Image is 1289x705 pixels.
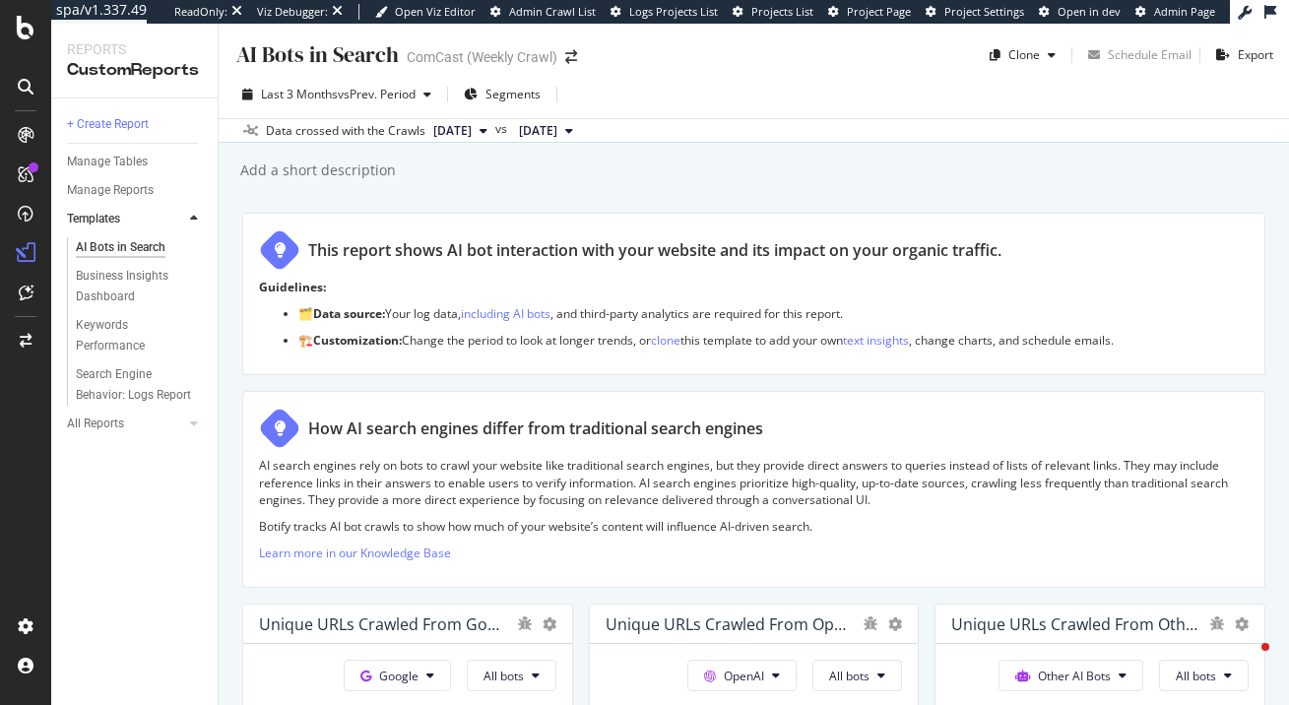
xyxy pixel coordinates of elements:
[379,668,419,684] span: Google
[1154,4,1215,19] span: Admin Page
[257,4,328,20] div: Viz Debugger:
[467,660,556,691] button: All bots
[517,616,533,630] div: bug
[375,4,476,20] a: Open Viz Editor
[495,120,511,138] span: vs
[234,79,439,110] button: Last 3 MonthsvsPrev. Period
[425,119,495,143] button: [DATE]
[242,391,1265,588] div: How AI search engines differ from traditional search enginesAI search engines rely on bots to cra...
[485,86,541,102] span: Segments
[651,332,680,349] a: clone
[1176,668,1216,684] span: All bots
[67,414,124,434] div: All Reports
[1238,46,1273,63] div: Export
[490,4,596,20] a: Admin Crawl List
[724,668,764,684] span: OpenAI
[67,414,184,434] a: All Reports
[67,152,148,172] div: Manage Tables
[951,614,1199,634] div: Unique URLs Crawled from Other AI Bots
[259,614,507,634] div: Unique URLs Crawled from Google
[308,239,1001,262] div: This report shows AI bot interaction with your website and its impact on your organic traffic.
[944,4,1024,19] span: Project Settings
[298,332,1249,349] p: 🏗️ Change the period to look at longer trends, or this template to add your own , change charts, ...
[76,237,204,258] a: AI Bots in Search
[395,4,476,19] span: Open Viz Editor
[847,4,911,19] span: Project Page
[338,86,416,102] span: vs Prev. Period
[259,518,1249,535] p: Botify tracks AI bot crawls to show how much of your website’s content will influence AI-driven s...
[829,668,870,684] span: All bots
[313,305,385,322] strong: Data source:
[1159,660,1249,691] button: All bots
[67,180,154,201] div: Manage Reports
[67,39,202,59] div: Reports
[313,332,402,349] strong: Customization:
[67,114,204,135] a: + Create Report
[261,86,338,102] span: Last 3 Months
[174,4,227,20] div: ReadOnly:
[76,266,204,307] a: Business Insights Dashboard
[266,122,425,140] div: Data crossed with the Crawls
[76,315,204,356] a: Keywords Performance
[1135,4,1215,20] a: Admin Page
[67,180,204,201] a: Manage Reports
[1008,46,1040,63] div: Clone
[629,4,718,19] span: Logs Projects List
[76,315,186,356] div: Keywords Performance
[407,47,557,67] div: ComCast (Weekly Crawl)
[242,213,1265,375] div: This report shows AI bot interaction with your website and its impact on your organic traffic.Gui...
[67,209,120,229] div: Templates
[67,59,202,82] div: CustomReports
[1208,39,1273,71] button: Export
[611,4,718,20] a: Logs Projects List
[76,364,192,406] div: Search Engine Behavior: Logs Report
[843,332,909,349] a: text insights
[461,305,550,322] a: including AI bots
[298,305,1249,322] p: 🗂️ Your log data, , and third-party analytics are required for this report.
[308,417,763,440] div: How AI search engines differ from traditional search engines
[1108,46,1192,63] div: Schedule Email
[67,114,149,135] div: + Create Report
[999,660,1143,691] button: Other AI Bots
[76,266,189,307] div: Business Insights Dashboard
[511,119,581,143] button: [DATE]
[259,457,1249,507] p: AI search engines rely on bots to crawl your website like traditional search engines, but they pr...
[863,616,878,630] div: bug
[1209,616,1225,630] div: bug
[519,122,557,140] span: 2025 Jun. 1st
[982,39,1063,71] button: Clone
[67,152,204,172] a: Manage Tables
[1039,4,1121,20] a: Open in dev
[76,237,165,258] div: AI Bots in Search
[1222,638,1269,685] iframe: Intercom live chat
[751,4,813,19] span: Projects List
[433,122,472,140] span: 2025 Sep. 27th
[234,39,399,70] div: AI Bots in Search
[828,4,911,20] a: Project Page
[1038,668,1111,684] span: Other AI Bots
[483,668,524,684] span: All bots
[733,4,813,20] a: Projects List
[259,545,451,561] a: Learn more in our Knowledge Base
[344,660,451,691] button: Google
[456,79,548,110] button: Segments
[509,4,596,19] span: Admin Crawl List
[76,364,204,406] a: Search Engine Behavior: Logs Report
[687,660,797,691] button: OpenAI
[259,279,326,295] strong: Guidelines:
[565,50,577,64] div: arrow-right-arrow-left
[238,160,396,180] div: Add a short description
[1080,39,1192,71] button: Schedule Email
[812,660,902,691] button: All bots
[926,4,1024,20] a: Project Settings
[606,614,854,634] div: Unique URLs Crawled from OpenAI
[67,209,184,229] a: Templates
[1058,4,1121,19] span: Open in dev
